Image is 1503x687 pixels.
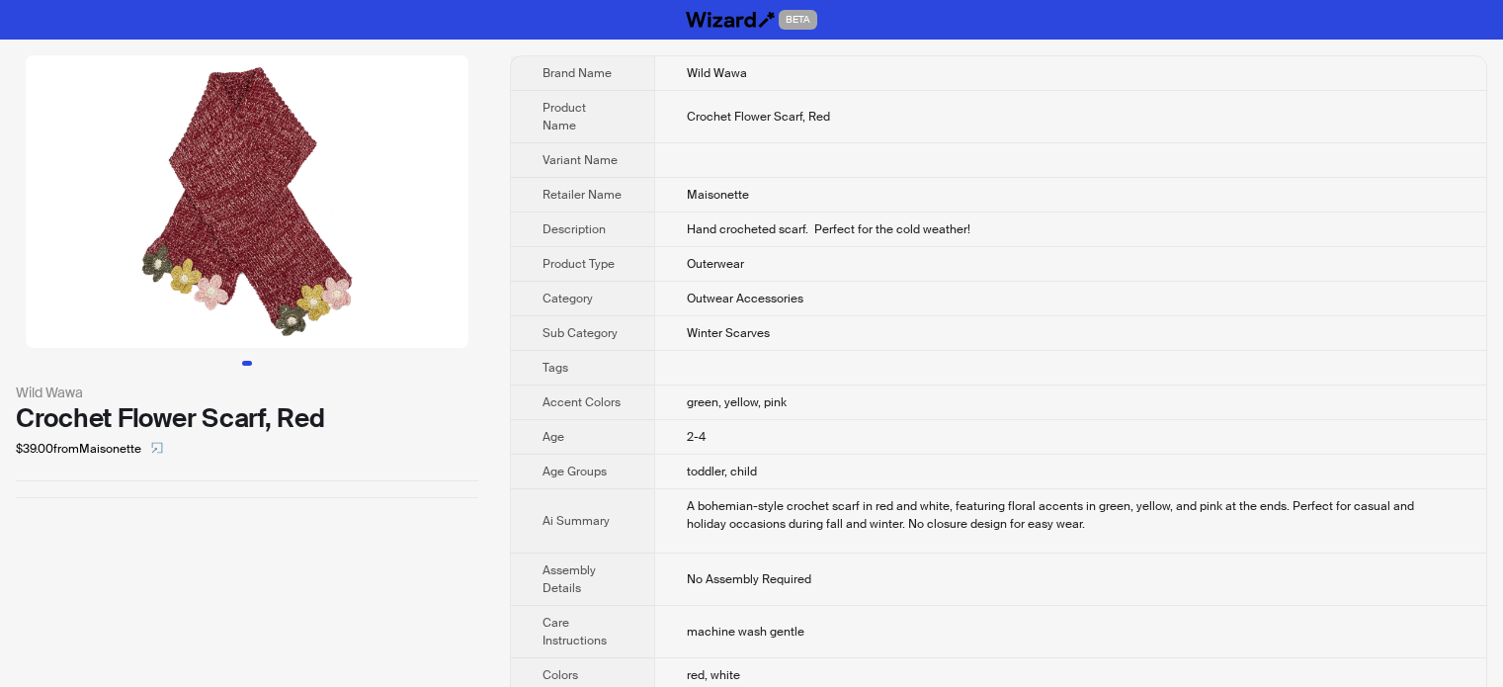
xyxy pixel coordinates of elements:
span: select [151,442,163,454]
span: Retailer Name [543,187,622,203]
span: Outwear Accessories [687,291,803,306]
span: Care Instructions [543,615,607,648]
span: toddler, child [687,464,757,479]
div: Crochet Flower Scarf, Red [16,403,478,433]
span: BETA [779,10,817,30]
span: Tags [543,360,568,376]
span: Ai Summary [543,513,610,529]
span: Description [543,221,606,237]
span: Colors [543,667,578,683]
span: Age Groups [543,464,607,479]
span: Product Name [543,100,586,133]
button: Go to slide 1 [242,361,252,366]
span: Age [543,429,564,445]
span: Assembly Details [543,562,596,596]
div: Wild Wawa [16,382,478,403]
span: red, white [687,667,740,683]
span: Crochet Flower Scarf, Red [687,109,830,125]
span: machine wash gentle [687,624,804,640]
span: Sub Category [543,325,618,341]
span: Accent Colors [543,394,621,410]
span: green, yellow, pink [687,394,787,410]
span: No Assembly Required [687,571,811,587]
span: Brand Name [543,65,612,81]
div: $39.00 from Maisonette [16,433,478,465]
span: Hand crocheted scarf. Perfect for the cold weather! [687,221,970,237]
span: 2-4 [687,429,706,445]
span: Wild Wawa [687,65,747,81]
span: Product Type [543,256,615,272]
img: Crochet Flower Scarf, Red image 1 [26,55,468,348]
span: Outerwear [687,256,744,272]
div: A bohemian-style crochet scarf in red and white, featuring floral accents in green, yellow, and p... [687,497,1455,533]
span: Category [543,291,593,306]
span: Maisonette [687,187,749,203]
span: Winter Scarves [687,325,770,341]
span: Variant Name [543,152,618,168]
